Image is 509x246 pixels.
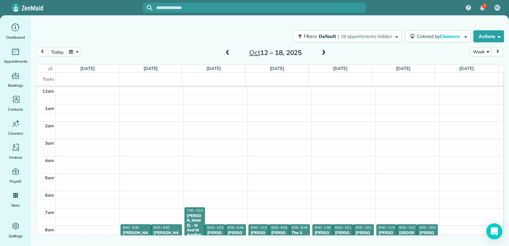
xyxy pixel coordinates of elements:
[3,142,28,161] a: Invoices
[249,48,260,57] span: Oct
[3,221,28,239] a: Settings
[123,230,149,240] div: [PERSON_NAME]
[486,223,502,239] div: Open Intercom Messenger
[3,118,28,137] a: Cleaners
[45,140,54,146] span: 3am
[45,123,54,128] span: 2am
[304,33,318,39] span: Filters:
[147,5,152,10] svg: Focus search
[45,210,54,215] span: 7am
[80,66,95,71] a: [DATE]
[378,230,395,245] div: [PERSON_NAME]
[270,66,284,71] a: [DATE]
[335,230,351,245] div: [PERSON_NAME] - Ttr
[3,166,28,185] a: Payroll
[419,230,435,245] div: [PERSON_NAME]
[405,30,471,42] button: Colored byCleaners
[473,30,504,42] button: Actions
[45,106,54,111] span: 1am
[315,225,331,230] span: 8:00 - 1:00
[319,33,336,39] span: Default
[36,47,49,56] button: prev
[251,225,269,230] span: 8:00 - 11:00
[45,227,54,232] span: 8am
[207,225,225,230] span: 8:00 - 10:30
[491,47,504,56] button: next
[483,3,486,9] span: 7
[228,225,244,230] span: 8:00 - 9:45
[207,230,223,245] div: [PERSON_NAME]
[475,1,489,15] div: 7 unread notifications
[4,58,28,65] span: Appointments
[6,34,25,41] span: Dashboard
[11,202,20,209] span: More
[144,66,158,71] a: [DATE]
[292,225,308,230] span: 8:00 - 8:45
[228,230,244,245] div: [PERSON_NAME]
[187,208,205,213] span: 7:00 - 10:30
[9,233,23,239] span: Settings
[419,225,437,230] span: 8:00 - 10:00
[417,33,462,39] span: Colored by
[271,225,287,230] span: 8:00 - 9:00
[8,106,23,113] span: Contacts
[123,225,139,230] span: 8:00 - 9:30
[45,175,54,180] span: 5am
[8,82,23,89] span: Bookings
[335,225,353,230] span: 8:00 - 10:15
[289,30,402,42] a: Filters: Default | 19 appointments hidden
[355,230,371,245] div: [PERSON_NAME]
[3,22,28,41] a: Dashboard
[355,225,373,230] span: 8:00 - 10:15
[314,230,331,245] div: [PERSON_NAME]
[338,33,392,39] span: | 19 appointments hidden
[293,30,402,42] button: Filters: Default | 19 appointments hidden
[45,192,54,198] span: 6am
[3,46,28,65] a: Appointments
[207,66,221,71] a: [DATE]
[251,230,267,245] div: [PERSON_NAME]
[48,47,66,56] button: today
[291,230,308,245] div: The U At Ledroit
[470,47,492,56] button: Week
[154,225,170,230] span: 8:00 - 9:30
[3,94,28,113] a: Contacts
[3,70,28,89] a: Bookings
[10,178,22,185] span: Payroll
[42,88,54,94] span: 12am
[379,225,397,230] span: 8:00 - 11:00
[187,213,203,242] div: [PERSON_NAME] - M And M Appliance
[495,5,500,10] span: SC
[234,49,317,56] h2: 12 – 18, 2025
[8,130,23,137] span: Cleaners
[143,5,152,10] button: Focus search
[440,33,461,39] span: Cleaners
[333,66,347,71] a: [DATE]
[399,225,417,230] span: 8:00 - 10:30
[396,66,410,71] a: [DATE]
[45,158,54,163] span: 4am
[153,230,180,240] div: [PERSON_NAME]
[459,66,474,71] a: [DATE]
[9,154,22,161] span: Invoices
[42,76,54,82] span: Tasks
